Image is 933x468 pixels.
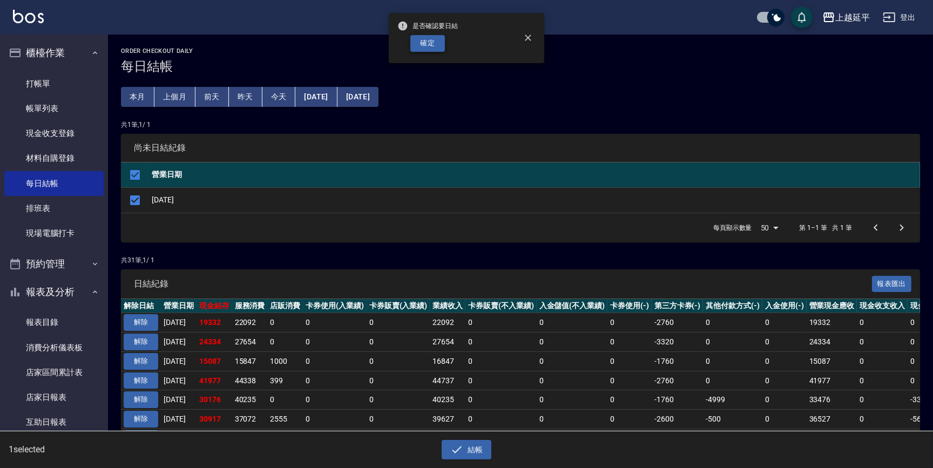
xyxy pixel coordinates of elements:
td: 2555 [267,410,303,429]
td: 0 [762,371,807,390]
td: 39627 [430,410,465,429]
td: -2760 [652,313,704,333]
div: 上越延平 [835,11,870,24]
a: 消費分析儀表板 [4,335,104,360]
div: 50 [756,213,782,242]
td: 0 [762,429,807,448]
td: 30917 [197,410,232,429]
td: 40235 [430,390,465,410]
td: 22092 [232,313,268,333]
th: 店販消費 [267,299,303,313]
td: 0 [607,333,652,352]
a: 報表匯出 [872,278,912,288]
p: 每頁顯示數量 [713,223,752,233]
button: [DATE] [337,87,378,107]
td: 0 [267,390,303,410]
button: 昨天 [229,87,262,107]
td: 21654 [807,429,857,448]
td: 0 [537,333,608,352]
td: 0 [465,313,537,333]
td: 27654 [232,333,268,352]
a: 帳單列表 [4,96,104,121]
td: [DATE] [161,390,197,410]
td: -1760 [652,390,704,410]
button: close [516,26,540,50]
td: 0 [303,351,367,371]
th: 第三方卡券(-) [652,299,704,313]
td: 15087 [807,351,857,371]
button: 報表及分析 [4,278,104,306]
td: 0 [857,371,908,390]
td: 0 [762,351,807,371]
td: 40235 [232,390,268,410]
a: 報表目錄 [4,310,104,335]
button: 解除 [124,372,158,389]
td: 0 [367,429,430,448]
td: 399 [267,371,303,390]
td: 0 [537,371,608,390]
td: 44737 [430,371,465,390]
span: 日結紀錄 [134,279,872,289]
button: 解除 [124,411,158,428]
td: 0 [607,390,652,410]
td: 17800 [197,429,232,448]
td: -4999 [703,390,762,410]
td: 0 [607,351,652,371]
a: 打帳單 [4,71,104,96]
th: 卡券販賣(入業績) [367,299,430,313]
th: 營業日期 [161,299,197,313]
td: [DATE] [161,429,197,448]
td: 0 [465,390,537,410]
td: 0 [703,333,762,352]
td: 0 [537,351,608,371]
td: 41977 [197,371,232,390]
td: [DATE] [149,187,920,213]
td: 24334 [807,333,857,352]
button: 解除 [124,353,158,370]
th: 營業現金應收 [807,299,857,313]
td: 0 [857,429,908,448]
td: 0 [537,313,608,333]
td: [DATE] [161,410,197,429]
td: [DATE] [161,351,197,371]
button: 今天 [262,87,296,107]
td: 0 [367,410,430,429]
a: 排班表 [4,196,104,221]
button: 解除 [124,314,158,331]
td: -840 [652,429,704,448]
td: 15847 [232,351,268,371]
th: 現金結存 [197,299,232,313]
button: 報表匯出 [872,276,912,293]
td: -1760 [652,351,704,371]
td: 0 [465,371,537,390]
th: 其他付款方式(-) [703,299,762,313]
td: 0 [762,313,807,333]
p: 共 31 筆, 1 / 1 [121,255,920,265]
td: [DATE] [161,371,197,390]
button: 本月 [121,87,154,107]
td: [DATE] [161,333,197,352]
h6: 1 selected [9,443,231,456]
td: 0 [762,333,807,352]
td: -2760 [652,371,704,390]
td: 15087 [197,351,232,371]
td: 19694 [430,429,465,448]
th: 業績收入 [430,299,465,313]
td: 19174 [232,429,268,448]
td: 0 [703,351,762,371]
button: 確定 [410,35,445,52]
td: -500 [703,410,762,429]
td: 0 [303,410,367,429]
a: 互助日報表 [4,410,104,435]
td: -2600 [652,410,704,429]
th: 服務消費 [232,299,268,313]
td: 19332 [807,313,857,333]
p: 第 1–1 筆 共 1 筆 [800,223,852,233]
h3: 每日結帳 [121,59,920,74]
td: 520 [267,429,303,448]
button: 上個月 [154,87,195,107]
td: 36527 [807,410,857,429]
td: 0 [303,390,367,410]
td: 0 [303,371,367,390]
td: 0 [367,333,430,352]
